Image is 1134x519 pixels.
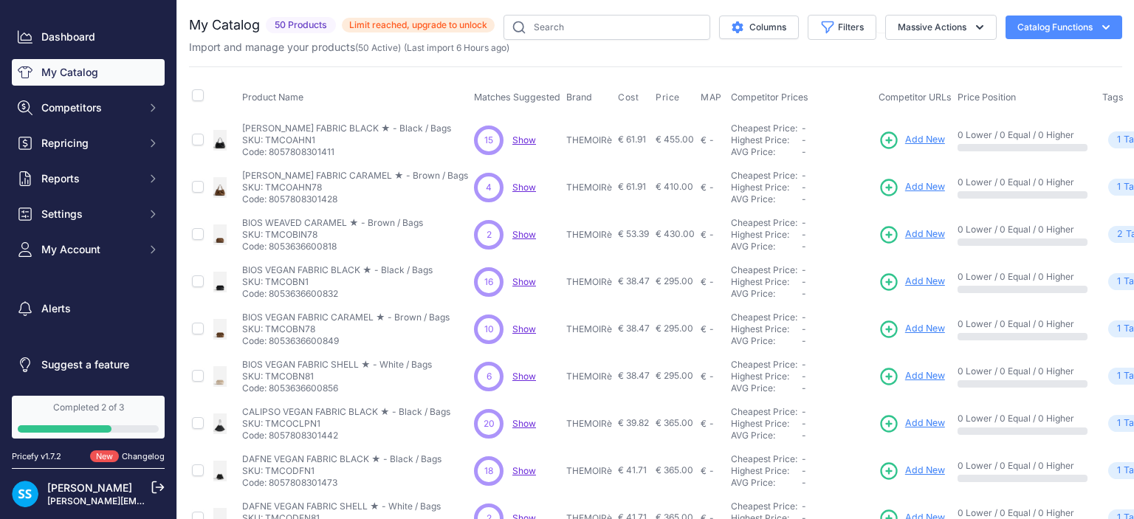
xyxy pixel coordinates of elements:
span: Settings [41,207,138,221]
span: - [802,123,806,134]
button: Repricing [12,130,165,157]
span: Show [512,465,536,476]
button: Cost [618,92,642,103]
div: Highest Price: [731,465,802,477]
a: Show [512,371,536,382]
p: DAFNE VEGAN FABRIC BLACK ★ - Black / Bags [242,453,441,465]
div: Highest Price: [731,418,802,430]
span: - [802,229,806,240]
a: Changelog [122,451,165,461]
a: Add New [879,224,945,245]
div: € [701,418,707,430]
p: BIOS VEGAN FABRIC SHELL ★ - White / Bags [242,359,432,371]
span: - [802,501,806,512]
div: - [707,323,714,335]
p: 0 Lower / 0 Equal / 0 Higher [958,460,1087,472]
a: Show [512,182,536,193]
span: - [802,276,806,287]
p: SKU: TMCOCLPN1 [242,418,450,430]
a: Cheapest Price: [731,217,797,228]
div: Pricefy v1.7.2 [12,450,61,463]
p: [PERSON_NAME] FABRIC CARAMEL ★ - Brown / Bags [242,170,468,182]
div: - [707,465,714,477]
span: Price Position [958,92,1016,103]
span: € 295.00 [656,323,693,334]
a: Cheapest Price: [731,453,797,464]
span: 20 [484,417,495,430]
p: SKU: TMCOBN81 [242,371,432,382]
a: Show [512,418,536,429]
p: DAFNE VEGAN FABRIC SHELL ★ - White / Bags [242,501,441,512]
div: AVG Price: [731,146,802,158]
span: 1 [1117,416,1121,430]
span: 2 [487,228,492,241]
span: - [802,406,806,417]
span: - [802,193,806,204]
nav: Sidebar [12,24,165,378]
p: THEMOIRè [566,465,612,477]
span: Add New [905,275,945,289]
a: Completed 2 of 3 [12,396,165,439]
div: € [701,134,707,146]
p: SKU: TMCOBN78 [242,323,450,335]
a: Cheapest Price: [731,406,797,417]
a: [PERSON_NAME][EMAIL_ADDRESS][DOMAIN_NAME] [47,495,275,506]
p: THEMOIRè [566,134,612,146]
span: Add New [905,416,945,430]
span: - [802,134,806,145]
p: SKU: TMCOBN1 [242,276,433,288]
span: Repricing [41,136,138,151]
a: Cheapest Price: [731,312,797,323]
div: Highest Price: [731,323,802,335]
div: Highest Price: [731,229,802,241]
div: Highest Price: [731,182,802,193]
a: Alerts [12,295,165,322]
div: Highest Price: [731,134,802,146]
span: Add New [905,227,945,241]
span: 2 [1117,227,1123,241]
span: 15 [484,134,493,147]
span: - [802,182,806,193]
span: € 41.71 [618,464,647,475]
p: SKU: TMCODFN1 [242,465,441,477]
div: - [707,276,714,288]
span: 18 [484,464,493,478]
span: - [802,241,806,252]
p: 0 Lower / 0 Equal / 0 Higher [958,129,1087,141]
span: 16 [484,275,493,289]
span: € 295.00 [656,370,693,381]
span: Tags [1102,92,1124,103]
p: THEMOIRè [566,418,612,430]
p: THEMOIRè [566,323,612,335]
span: My Account [41,242,138,257]
p: Code: 8057808301411 [242,146,451,158]
p: 0 Lower / 0 Equal / 0 Higher [958,224,1087,236]
div: - [707,371,714,382]
a: Add New [879,272,945,292]
a: Cheapest Price: [731,359,797,370]
button: Settings [12,201,165,227]
a: Cheapest Price: [731,123,797,134]
div: € [701,323,707,335]
div: AVG Price: [731,430,802,441]
span: Competitor Prices [731,92,808,103]
span: - [802,465,806,476]
span: Add New [905,133,945,147]
span: - [802,335,806,346]
span: New [90,450,119,463]
span: € 53.39 [618,228,649,239]
p: SKU: TMCOAHN1 [242,134,451,146]
span: - [802,371,806,382]
p: Code: 8053636600849 [242,335,450,347]
span: - [802,430,806,441]
a: Add New [879,130,945,151]
span: Show [512,276,536,287]
p: 0 Lower / 0 Equal / 0 Higher [958,413,1087,425]
span: 1 [1117,180,1121,194]
span: € 61.91 [618,181,646,192]
a: 50 Active [358,42,398,53]
span: 1 [1117,322,1121,336]
button: MAP [701,92,725,103]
